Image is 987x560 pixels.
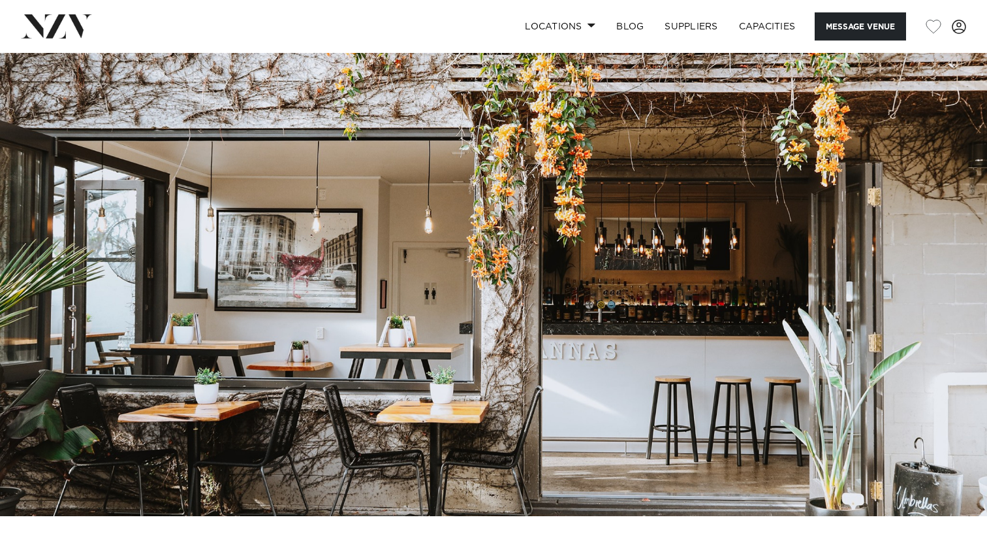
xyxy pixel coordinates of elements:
[728,12,806,41] a: Capacities
[21,14,92,38] img: nzv-logo.png
[815,12,906,41] button: Message Venue
[654,12,728,41] a: SUPPLIERS
[514,12,606,41] a: Locations
[606,12,654,41] a: BLOG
